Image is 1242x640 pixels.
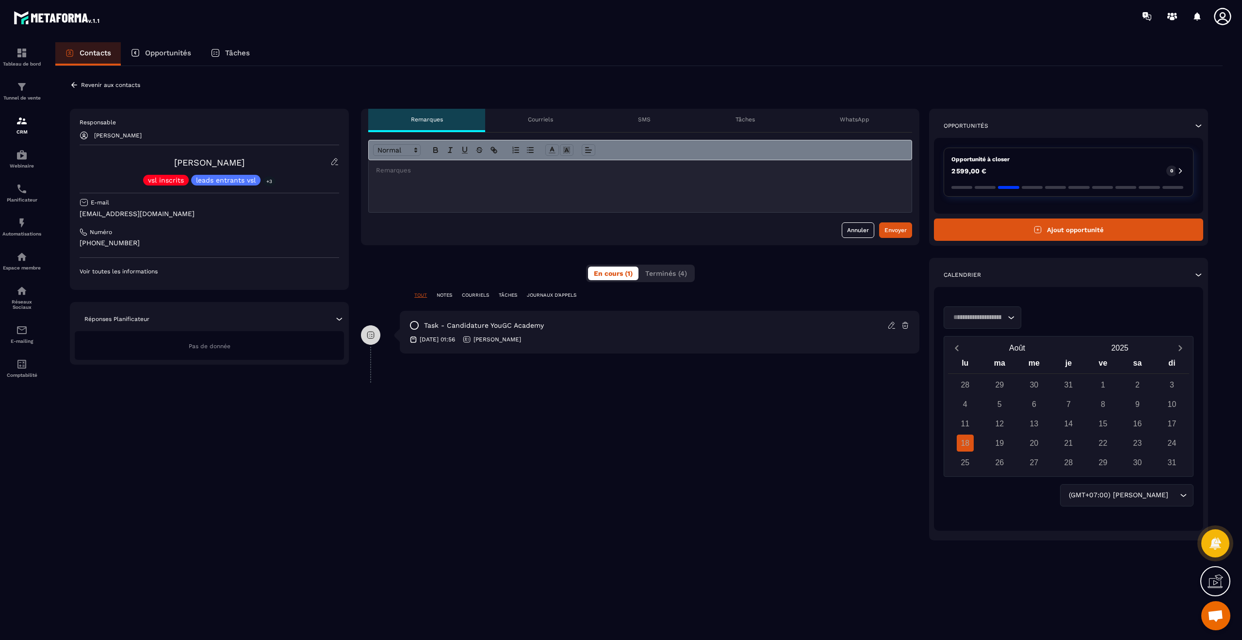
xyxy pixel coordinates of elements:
[196,177,256,184] p: leads entrants vsl
[951,168,986,174] p: 2 599,00 €
[1026,415,1043,432] div: 13
[1060,454,1077,471] div: 28
[411,116,443,123] p: Remarques
[527,292,576,299] p: JOURNAUX D'APPELS
[1163,454,1180,471] div: 31
[1086,356,1120,373] div: ve
[1066,490,1170,501] span: (GMT+07:00) [PERSON_NAME]
[121,42,201,66] a: Opportunités
[950,312,1005,323] input: Search for option
[1051,356,1086,373] div: je
[91,199,109,206] p: E-mail
[16,183,28,195] img: scheduler
[437,292,452,299] p: NOTES
[1095,376,1111,393] div: 1
[1060,376,1077,393] div: 31
[1026,376,1043,393] div: 30
[528,116,553,123] p: Courriels
[16,251,28,263] img: automations
[1095,396,1111,413] div: 8
[1095,454,1111,471] div: 29
[1201,601,1230,630] a: Open chat
[90,228,112,236] p: Numéro
[1129,454,1146,471] div: 30
[991,435,1008,452] div: 19
[2,244,41,278] a: automationsautomationsEspace membre
[951,155,1186,163] p: Opportunité à closer
[420,336,455,343] p: [DATE] 01:56
[2,163,41,168] p: Webinaire
[2,61,41,67] p: Tableau de bord
[14,9,101,26] img: logo
[2,176,41,210] a: schedulerschedulerPlanificateur
[263,176,276,186] p: +3
[1120,356,1155,373] div: sa
[638,116,651,123] p: SMS
[966,339,1069,356] button: Open months overlay
[81,82,140,88] p: Revenir aux contacts
[1163,376,1180,393] div: 3
[982,356,1017,373] div: ma
[991,454,1008,471] div: 26
[639,267,693,280] button: Terminés (4)
[2,317,41,351] a: emailemailE-mailing
[1060,435,1077,452] div: 21
[2,108,41,142] a: formationformationCRM
[1163,396,1180,413] div: 10
[80,49,111,57] p: Contacts
[991,376,1008,393] div: 29
[1171,341,1189,354] button: Next month
[16,47,28,59] img: formation
[2,210,41,244] a: automationsautomationsAutomatisations
[991,396,1008,413] div: 5
[594,269,633,277] span: En cours (1)
[1026,435,1043,452] div: 20
[1017,356,1051,373] div: me
[1170,168,1173,174] p: 0
[16,324,28,336] img: email
[55,42,121,66] a: Contacts
[1060,396,1077,413] div: 7
[957,435,974,452] div: 18
[1129,435,1146,452] div: 23
[174,157,245,168] a: [PERSON_NAME]
[1026,396,1043,413] div: 6
[499,292,517,299] p: TÂCHES
[16,149,28,161] img: automations
[1068,339,1171,356] button: Open years overlay
[934,219,1203,241] button: Ajout opportunité
[1060,415,1077,432] div: 14
[1129,415,1146,432] div: 16
[2,197,41,202] p: Planificateur
[842,222,874,238] button: Annuler
[94,132,142,139] p: [PERSON_NAME]
[80,209,339,219] p: [EMAIL_ADDRESS][DOMAIN_NAME]
[944,122,988,130] p: Opportunités
[145,49,191,57] p: Opportunités
[948,341,966,354] button: Previous month
[944,271,981,279] p: Calendrier
[948,376,1189,471] div: Calendar days
[645,269,687,277] span: Terminés (4)
[84,315,149,323] p: Réponses Planificateur
[1060,484,1193,506] div: Search for option
[879,222,912,238] button: Envoyer
[2,372,41,378] p: Comptabilité
[944,306,1021,329] div: Search for option
[1163,415,1180,432] div: 17
[948,356,982,373] div: lu
[189,343,230,350] span: Pas de donnée
[2,265,41,270] p: Espace membre
[16,81,28,93] img: formation
[588,267,638,280] button: En cours (1)
[2,40,41,74] a: formationformationTableau de bord
[225,49,250,57] p: Tâches
[16,115,28,127] img: formation
[16,358,28,370] img: accountant
[735,116,755,123] p: Tâches
[1170,490,1177,501] input: Search for option
[462,292,489,299] p: COURRIELS
[957,454,974,471] div: 25
[1095,415,1111,432] div: 15
[991,415,1008,432] div: 12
